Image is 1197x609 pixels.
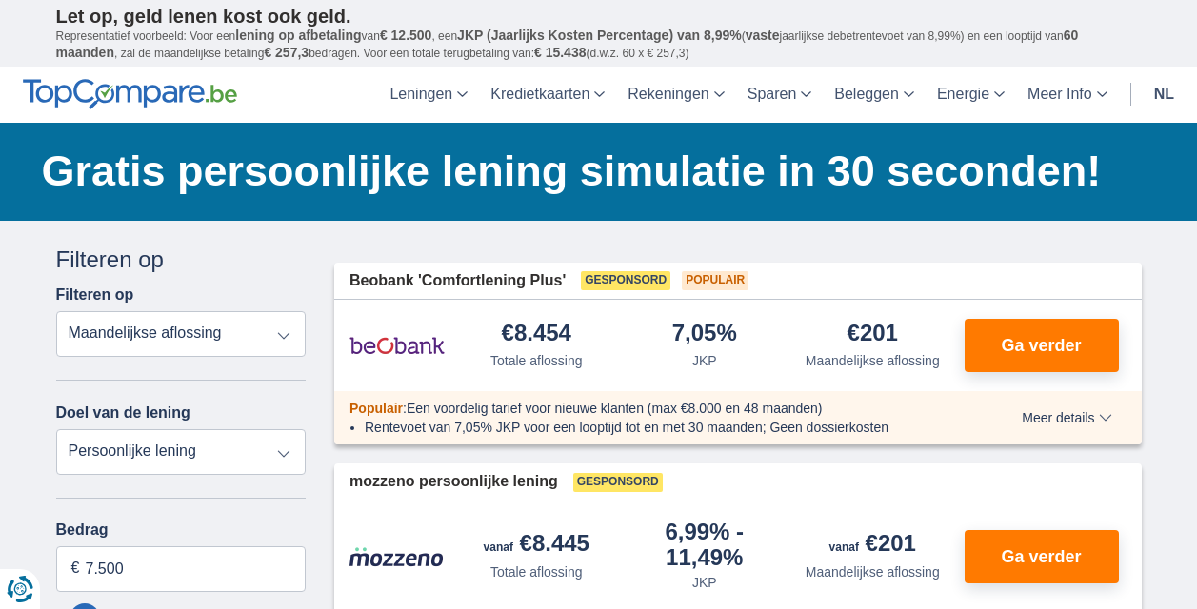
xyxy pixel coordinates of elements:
div: Maandelijkse aflossing [806,562,940,581]
div: JKP [692,351,717,370]
div: Totale aflossing [490,351,583,370]
li: Rentevoet van 7,05% JKP voor een looptijd tot en met 30 maanden; Geen dossierkosten [365,418,952,437]
span: Ga verder [1001,337,1081,354]
a: Kredietkaarten [479,67,616,123]
button: Ga verder [965,319,1119,372]
div: €8.445 [484,532,589,559]
div: Maandelijkse aflossing [806,351,940,370]
p: Let op, geld lenen kost ook geld. [56,5,1142,28]
span: Ga verder [1001,548,1081,565]
div: 6,99% [628,521,782,569]
span: Gesponsord [573,473,663,492]
img: product.pl.alt Mozzeno [349,546,445,567]
span: € [71,558,80,580]
a: Energie [926,67,1016,123]
div: 7,05% [672,322,737,347]
label: Bedrag [56,521,307,539]
label: Doel van de lening [56,404,190,422]
a: Meer Info [1016,67,1119,123]
span: mozzeno persoonlijke lening [349,471,558,493]
a: nl [1143,67,1186,123]
div: €201 [848,322,898,347]
button: Ga verder [965,530,1119,583]
div: JKP [692,573,717,592]
div: €8.454 [502,322,571,347]
span: € 12.500 [380,28,432,43]
div: Totale aflossing [490,562,583,581]
span: lening op afbetaling [235,28,361,43]
span: € 257,3 [264,45,309,60]
button: Meer details [1007,410,1126,425]
span: vaste [746,28,780,43]
span: Populair [349,401,403,416]
span: JKP (Jaarlijks Kosten Percentage) van 8,99% [457,28,742,43]
span: Meer details [1022,411,1111,424]
h1: Gratis persoonlijke lening simulatie in 30 seconden! [42,142,1142,201]
span: Een voordelig tarief voor nieuwe klanten (max €8.000 en 48 maanden) [407,401,823,416]
div: Filteren op [56,244,307,276]
span: Populair [682,271,748,290]
span: € 15.438 [534,45,587,60]
div: : [334,399,968,418]
span: Gesponsord [581,271,670,290]
a: Beleggen [823,67,926,123]
div: €201 [829,532,916,559]
p: Representatief voorbeeld: Voor een van , een ( jaarlijkse debetrentevoet van 8,99%) en een loopti... [56,28,1142,62]
img: TopCompare [23,79,237,109]
a: Leningen [378,67,479,123]
label: Filteren op [56,286,134,304]
span: 60 maanden [56,28,1079,60]
a: Sparen [736,67,824,123]
a: Rekeningen [616,67,735,123]
span: Beobank 'Comfortlening Plus' [349,270,566,292]
img: product.pl.alt Beobank [349,322,445,369]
